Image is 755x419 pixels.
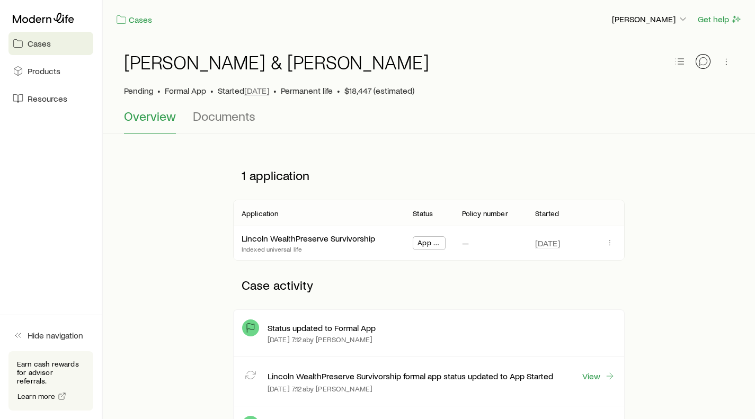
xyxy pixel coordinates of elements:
[612,14,688,24] p: [PERSON_NAME]
[124,85,153,96] p: Pending
[193,109,255,123] span: Documents
[28,38,51,49] span: Cases
[8,324,93,347] button: Hide navigation
[611,13,689,26] button: [PERSON_NAME]
[17,393,56,400] span: Learn more
[535,238,560,248] span: [DATE]
[233,159,625,191] p: 1 application
[281,85,333,96] span: Permanent life
[413,209,433,218] p: Status
[116,14,153,26] a: Cases
[242,233,375,244] div: Lincoln WealthPreserve Survivorship
[233,269,625,301] p: Case activity
[124,109,176,123] span: Overview
[210,85,214,96] span: •
[157,85,161,96] span: •
[8,59,93,83] a: Products
[8,87,93,110] a: Resources
[268,385,372,393] p: [DATE] 7:12a by [PERSON_NAME]
[28,93,67,104] span: Resources
[462,209,508,218] p: Policy number
[28,330,83,341] span: Hide navigation
[165,85,206,96] span: Formal App
[218,85,269,96] p: Started
[8,351,93,411] div: Earn cash rewards for advisor referrals.Learn more
[697,13,742,25] button: Get help
[28,66,60,76] span: Products
[8,32,93,55] a: Cases
[242,245,375,253] p: Indexed universal life
[268,335,372,344] p: [DATE] 7:12a by [PERSON_NAME]
[124,51,429,73] h1: [PERSON_NAME] & [PERSON_NAME]
[268,323,376,333] p: Status updated to Formal App
[462,238,469,248] p: —
[337,85,340,96] span: •
[268,371,553,381] p: Lincoln WealthPreserve Survivorship formal app status updated to App Started
[244,85,269,96] span: [DATE]
[242,233,375,243] a: Lincoln WealthPreserve Survivorship
[124,109,734,134] div: Case details tabs
[418,238,440,249] span: App Started
[273,85,277,96] span: •
[535,209,559,218] p: Started
[344,85,414,96] span: $18,447 (estimated)
[242,209,279,218] p: Application
[17,360,85,385] p: Earn cash rewards for advisor referrals.
[582,370,616,382] a: View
